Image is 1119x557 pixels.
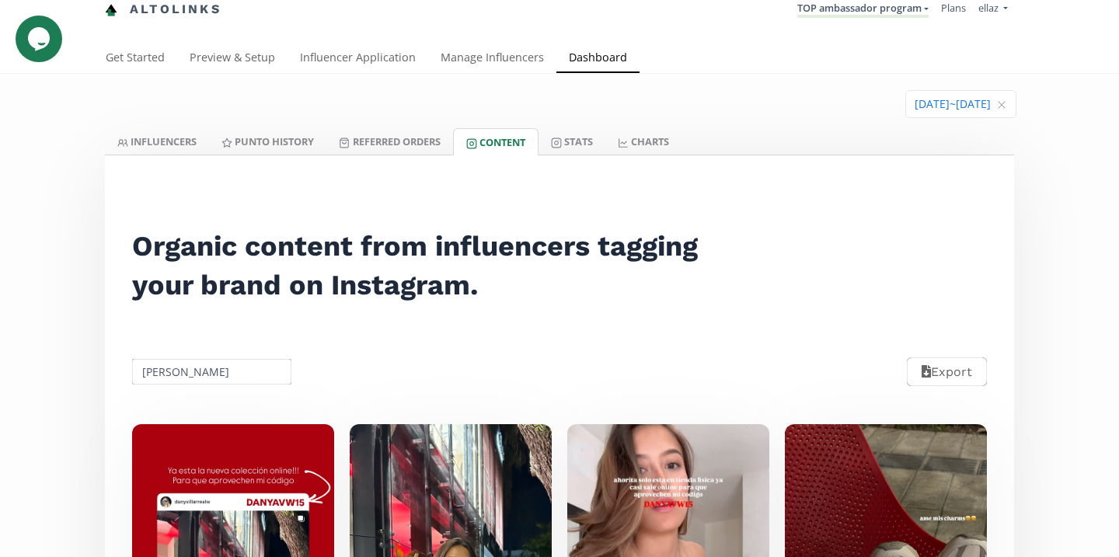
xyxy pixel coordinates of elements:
[93,44,177,75] a: Get Started
[907,357,987,386] button: Export
[177,44,288,75] a: Preview & Setup
[978,1,999,15] span: ellaz
[130,357,294,387] input: All influencers
[997,100,1006,110] svg: close
[605,128,682,155] a: CHARTS
[539,128,605,155] a: Stats
[209,128,326,155] a: Punto HISTORY
[105,128,209,155] a: INFLUENCERS
[978,1,1008,19] a: ellaz
[797,1,929,18] a: TOP ambassador program
[941,1,966,15] a: Plans
[288,44,428,75] a: Influencer Application
[997,97,1006,113] span: Clear
[105,4,117,16] img: favicon-32x32.png
[132,227,718,305] h2: Organic content from influencers tagging your brand on Instagram.
[428,44,556,75] a: Manage Influencers
[453,128,539,155] a: Content
[556,44,640,75] a: Dashboard
[16,16,65,62] iframe: chat widget
[326,128,452,155] a: Referred Orders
